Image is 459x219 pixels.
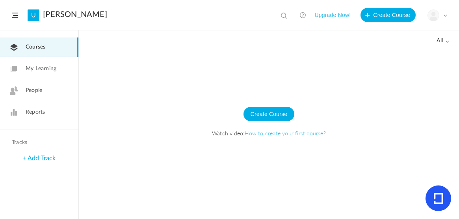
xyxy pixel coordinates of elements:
[26,86,42,95] span: People
[314,8,351,22] button: Upgrade Now!
[22,155,56,161] a: + Add Track
[243,107,295,121] button: Create Course
[26,65,56,73] span: My Learning
[26,43,45,51] span: Courses
[26,108,45,116] span: Reports
[43,10,107,19] a: [PERSON_NAME]
[437,37,449,44] span: all
[361,8,416,22] button: Create Course
[28,9,39,21] a: U
[87,129,451,137] span: Watch video:
[428,10,439,21] img: user-image.png
[245,129,326,137] a: How to create your first course?
[12,139,65,146] h4: Tracks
